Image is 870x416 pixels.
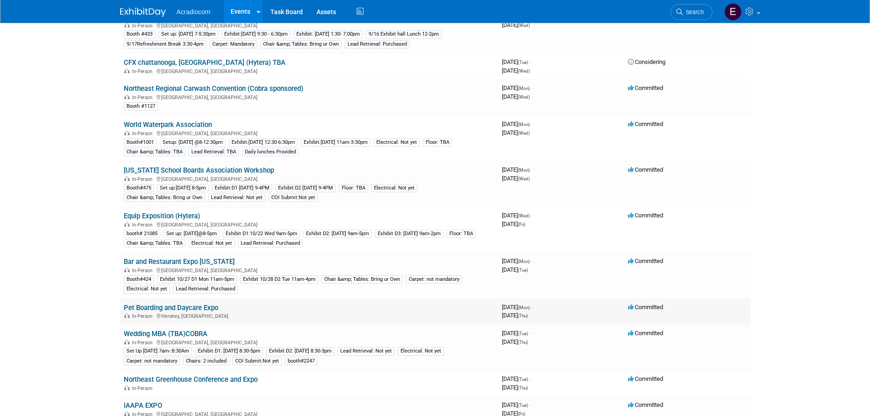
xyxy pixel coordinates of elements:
span: (Mon) [518,122,530,127]
div: Booth #1127 [124,102,158,111]
img: ExhibitDay [120,8,166,17]
span: (Tue) [518,60,528,65]
span: [DATE] [502,401,531,408]
span: - [529,375,531,382]
div: Chair &amp; Tables: Bring ur Own [260,40,342,48]
img: In-Person Event [124,222,130,226]
span: [DATE] [502,212,533,219]
div: Lead Retrieval: Not yet [208,194,265,202]
span: (Mon) [518,86,530,91]
span: [DATE] [502,304,533,311]
div: Chair &amp; Tables: Bring ur Own [124,194,205,202]
div: 9/17Refreshment Break 3:30-4pm [124,40,206,48]
img: In-Person Event [124,340,130,344]
div: [GEOGRAPHIC_DATA], [GEOGRAPHIC_DATA] [124,338,495,346]
div: Exhibit D1:10/22 Wed 9am-5pm [223,230,300,238]
div: Electrical: Not yet [398,347,444,355]
div: [GEOGRAPHIC_DATA], [GEOGRAPHIC_DATA] [124,221,495,228]
div: [GEOGRAPHIC_DATA], [GEOGRAPHIC_DATA] [124,21,495,29]
div: [GEOGRAPHIC_DATA], [GEOGRAPHIC_DATA] [124,266,495,274]
div: Daily lunches Provided [242,148,299,156]
a: CFX chattanooga, [GEOGRAPHIC_DATA] (Hytera) TBA [124,58,285,67]
img: In-Person Event [124,268,130,272]
span: [DATE] [502,84,533,91]
span: - [529,401,531,408]
span: (Wed) [518,213,530,218]
span: (Wed) [518,23,530,28]
a: Equip Exposition (Hytera) [124,212,200,220]
span: (Tue) [518,268,528,273]
div: Electrical: Not yet [189,239,235,247]
span: - [531,121,533,127]
a: Bar and Restaurant Expo [US_STATE] [124,258,235,266]
div: Lead Retrieval: Purchased [345,40,410,48]
div: Exhibit 10/27 D1 Mon 11am-5pm [157,275,237,284]
div: Exhibit D2: [DATE] 9am-5pm [303,230,372,238]
span: [DATE] [502,21,530,28]
div: COI Submit:Not yet [232,357,282,365]
div: Exhibit D1: [DATE] 8:30-5pm [195,347,263,355]
span: [DATE] [502,221,525,227]
div: Exhibit:D1 [DATE] 9-4PM [212,184,272,192]
span: In-Person [132,176,155,182]
span: (Wed) [518,176,530,181]
span: [DATE] [502,266,528,273]
div: Floor: TBA [447,230,476,238]
span: [DATE] [502,375,531,382]
span: (Tue) [518,377,528,382]
span: Acradiocom [177,8,211,16]
div: Floor: TBA [423,138,452,147]
div: Lead Retrieval: Purchased [173,285,238,293]
div: Lead Retrieval: Purchased [238,239,303,247]
span: (Mon) [518,259,530,264]
div: Chair &amp; Tables: TBA [124,148,185,156]
div: Lead Retrieval: Not yet [337,347,395,355]
img: In-Person Event [124,385,130,390]
span: [DATE] [502,58,531,65]
span: [DATE] [502,121,533,127]
a: Pet Boarding and Daycare Expo [124,304,218,312]
div: Electrical: Not yet [374,138,420,147]
a: Northeast Greenhouse Conference and Expo [124,375,258,384]
div: booth# 21085 [124,230,160,238]
div: Exhibit 10/28 D2 Tue 11am-4pm [240,275,318,284]
div: Chairs: 2 included [183,357,229,365]
div: booth#2247 [285,357,317,365]
div: Exhibit D2: [DATE] 8:30-3pm [266,347,334,355]
span: - [531,304,533,311]
div: Set up: [DATE]@8-5pm [163,230,220,238]
div: Electrical: Not yet [124,285,170,293]
span: [DATE] [502,312,528,319]
span: In-Person [132,95,155,100]
span: (Wed) [518,131,530,136]
span: Committed [628,401,663,408]
div: [GEOGRAPHIC_DATA], [GEOGRAPHIC_DATA] [124,175,495,182]
span: (Thu) [518,313,528,318]
div: Exhibit: [DATE] 1:30- 7:00pm [294,30,363,38]
div: Booth#1001 [124,138,157,147]
a: World Waterpark Association [124,121,212,129]
span: Committed [628,304,663,311]
div: Carpet: not mandatory [124,357,180,365]
span: - [531,212,533,219]
div: Set Up [DATE] 7am-:8:30Am [124,347,192,355]
span: (Tue) [518,331,528,336]
span: Committed [628,166,663,173]
span: [DATE] [502,330,531,337]
span: [DATE] [502,129,530,136]
span: In-Person [132,131,155,137]
span: Committed [628,330,663,337]
span: (Tue) [518,403,528,408]
span: - [531,166,533,173]
div: Set up: [DATE] 7-5:30pm [158,30,218,38]
span: - [531,84,533,91]
div: Setup: [DATE] @8-12:30pm [160,138,226,147]
span: Committed [628,84,663,91]
div: Exhibit:[DATE] 9:30 - 6:30pm [221,30,290,38]
div: Booth #433 [124,30,155,38]
img: Elizabeth Martinez [724,3,742,21]
img: In-Person Event [124,131,130,135]
span: Committed [628,375,663,382]
span: Committed [628,121,663,127]
img: In-Person Event [124,95,130,99]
